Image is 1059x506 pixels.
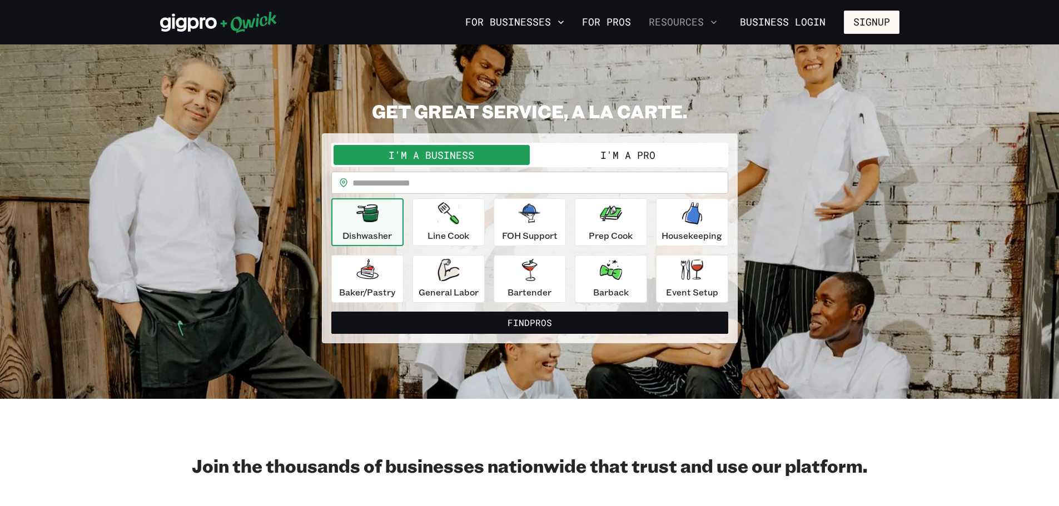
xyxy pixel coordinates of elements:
button: I'm a Business [334,145,530,165]
button: Barback [575,255,647,303]
p: Prep Cook [589,229,633,242]
a: Business Login [730,11,835,34]
button: General Labor [412,255,485,303]
button: Bartender [494,255,566,303]
a: For Pros [578,13,635,32]
button: For Businesses [461,13,569,32]
button: Baker/Pastry [331,255,404,303]
p: Line Cook [427,229,469,242]
p: Dishwasher [342,229,392,242]
button: Resources [644,13,722,32]
button: Housekeeping [656,198,728,246]
h2: Join the thousands of businesses nationwide that trust and use our platform. [160,454,899,477]
button: Line Cook [412,198,485,246]
button: FOH Support [494,198,566,246]
p: Event Setup [666,285,718,299]
h2: GET GREAT SERVICE, A LA CARTE. [322,100,738,122]
p: FOH Support [502,229,558,242]
button: Prep Cook [575,198,647,246]
button: FindPros [331,312,728,334]
p: Bartender [508,285,551,299]
p: General Labor [419,285,479,299]
p: Barback [593,285,629,299]
button: Dishwasher [331,198,404,246]
button: I'm a Pro [530,145,726,165]
p: Baker/Pastry [339,285,395,299]
button: Signup [844,11,899,34]
p: Housekeeping [662,229,722,242]
button: Event Setup [656,255,728,303]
